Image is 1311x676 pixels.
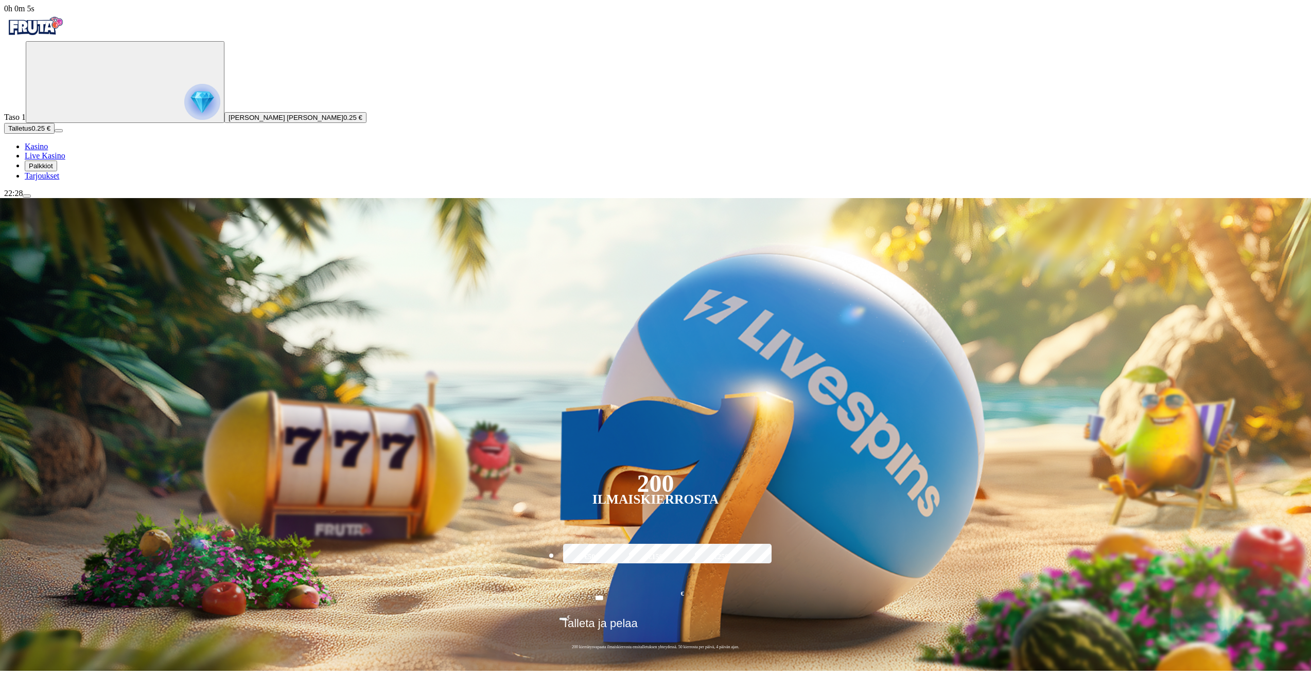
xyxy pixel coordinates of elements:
[55,129,63,132] button: menu
[23,194,31,198] button: menu
[4,4,34,13] span: user session time
[592,493,719,506] div: Ilmaiskierrosta
[4,32,66,41] a: Fruta
[626,542,685,572] label: €150
[29,162,53,170] span: Palkkiot
[25,151,65,160] a: poker-chip iconLive Kasino
[25,142,48,151] span: Kasino
[25,171,59,180] span: Tarjoukset
[637,477,674,490] div: 200
[559,616,752,638] button: Talleta ja pelaa
[4,123,55,134] button: Talletusplus icon0.25 €
[31,124,50,132] span: 0.25 €
[25,151,65,160] span: Live Kasino
[25,171,59,180] a: gift-inverted iconTarjoukset
[562,617,638,637] span: Talleta ja pelaa
[4,13,1307,181] nav: Primary
[559,644,752,650] span: 200 kierrätysvapaata ilmaiskierrosta ensitalletuksen yhteydessä. 50 kierrosta per päivä, 4 päivän...
[681,589,684,599] span: €
[26,41,224,123] button: reward progress
[4,13,66,39] img: Fruta
[25,161,57,171] button: reward iconPalkkiot
[229,114,343,121] span: [PERSON_NAME] [PERSON_NAME]
[4,189,23,198] span: 22:28
[8,124,31,132] span: Talletus
[4,113,26,121] span: Taso 1
[567,614,570,620] span: €
[561,542,619,572] label: €50
[692,542,751,572] label: €250
[224,112,366,123] button: [PERSON_NAME] [PERSON_NAME]0.25 €
[184,84,220,120] img: reward progress
[25,142,48,151] a: diamond iconKasino
[343,114,362,121] span: 0.25 €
